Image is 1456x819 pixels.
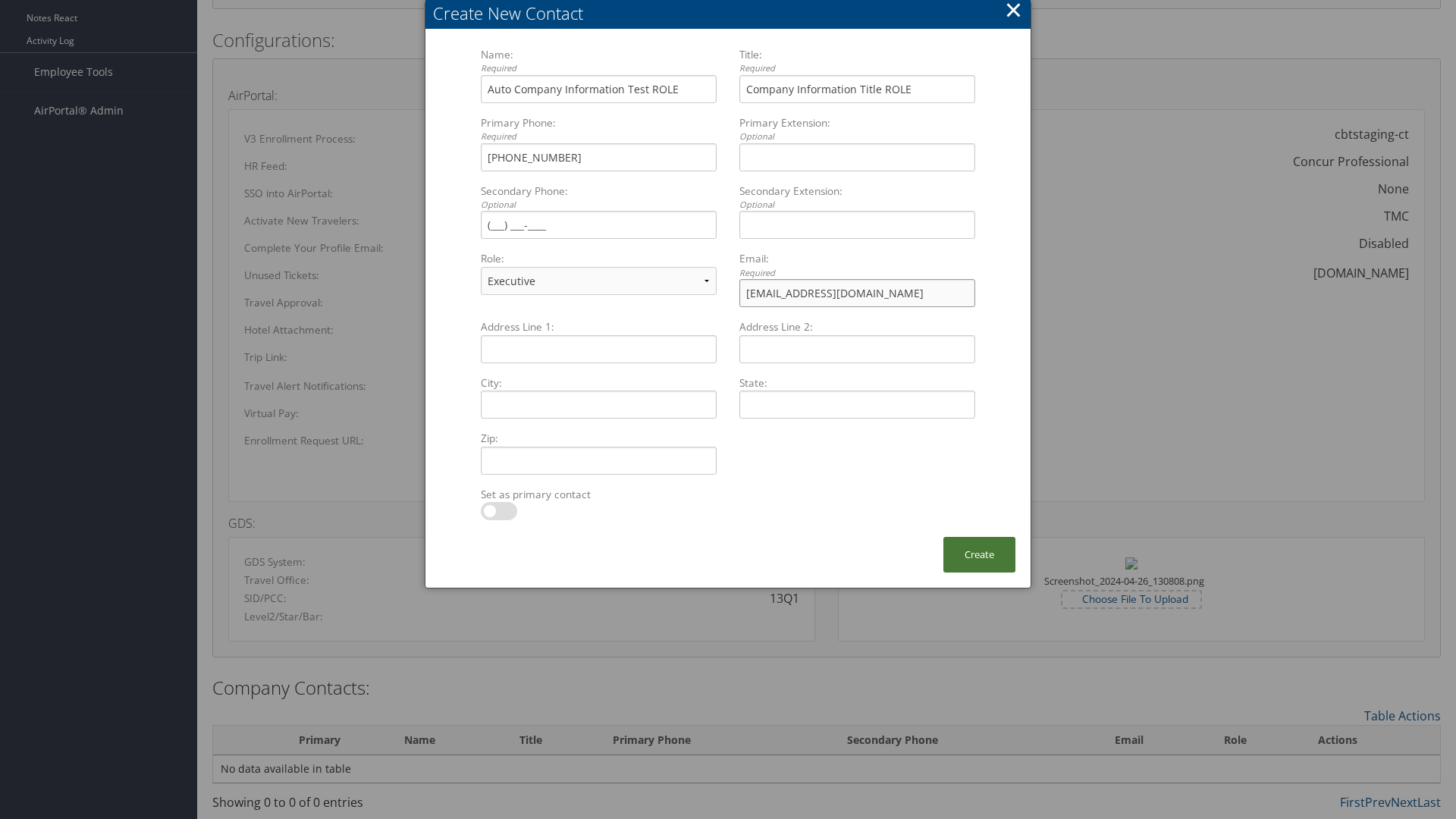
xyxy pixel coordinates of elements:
label: Secondary Phone: [475,184,723,212]
label: Primary Extension: [733,115,981,143]
div: Required [481,62,717,75]
label: Name: [475,47,723,75]
div: Optional [739,199,975,212]
label: Role: [475,251,723,266]
label: Zip: [475,431,723,446]
input: City: [481,391,717,419]
select: Role: [481,267,717,295]
label: Set as primary contact [475,487,723,502]
input: Secondary Phone:Optional [481,211,717,239]
label: Address Line 1: [475,319,723,334]
div: Required [739,267,975,280]
label: State: [733,375,981,391]
label: Primary Phone: [475,115,723,143]
div: Required [739,62,975,75]
label: City: [475,375,723,391]
input: Secondary Extension:Optional [739,211,975,239]
div: Optional [481,199,717,212]
button: Create [943,537,1015,573]
label: Secondary Extension: [733,184,981,212]
div: Optional [739,130,975,143]
input: Name:Required [481,75,717,103]
label: Title: [733,47,981,75]
input: State: [739,391,975,419]
label: Email: [733,251,981,279]
input: Email:Required [739,279,975,307]
div: Required [481,130,717,143]
div: Create New Contact [433,2,1031,25]
label: Address Line 2: [733,319,981,334]
input: Address Line 2: [739,335,975,363]
input: Zip: [481,447,717,475]
input: Primary Phone:Required [481,143,717,171]
input: Title:Required [739,75,975,103]
input: Address Line 1: [481,335,717,363]
input: Primary Extension:Optional [739,143,975,171]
